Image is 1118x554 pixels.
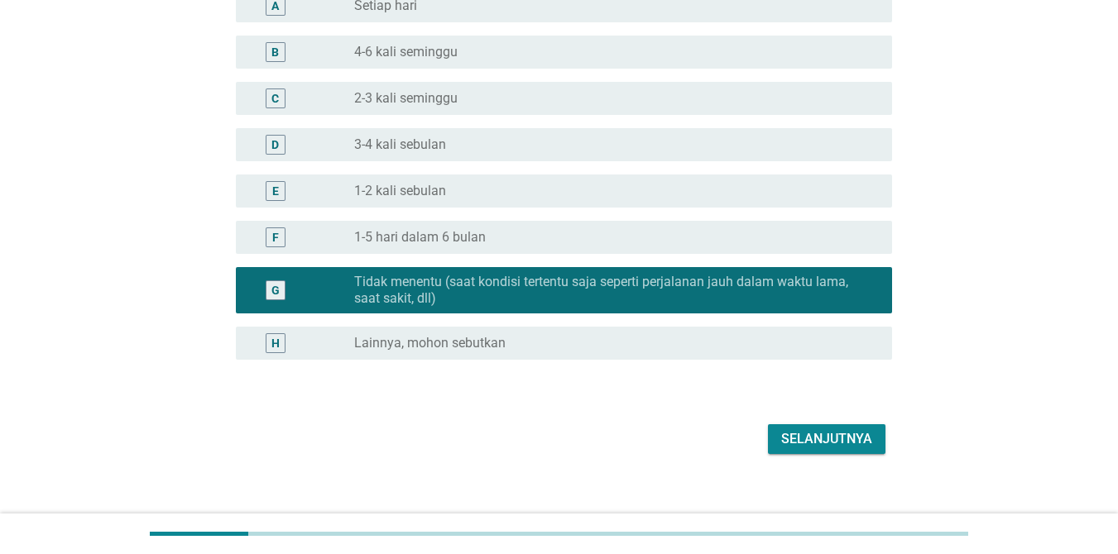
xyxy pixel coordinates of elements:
label: 2-3 kali seminggu [354,90,458,107]
div: D [271,136,279,153]
div: G [271,281,280,298]
label: 1-2 kali sebulan [354,183,446,199]
label: Tidak menentu (saat kondisi tertentu saja seperti perjalanan jauh dalam waktu lama, saat sakit, dll) [354,274,866,307]
label: 3-4 kali sebulan [354,136,446,153]
label: 4-6 kali seminggu [354,44,458,60]
div: B [271,43,279,60]
div: Selanjutnya [781,429,872,449]
label: Lainnya, mohon sebutkan [354,335,506,351]
button: Selanjutnya [768,424,885,454]
div: H [271,334,280,351]
div: F [272,228,279,246]
div: E [272,182,279,199]
div: C [271,89,279,107]
label: 1-5 hari dalam 6 bulan [354,229,486,246]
